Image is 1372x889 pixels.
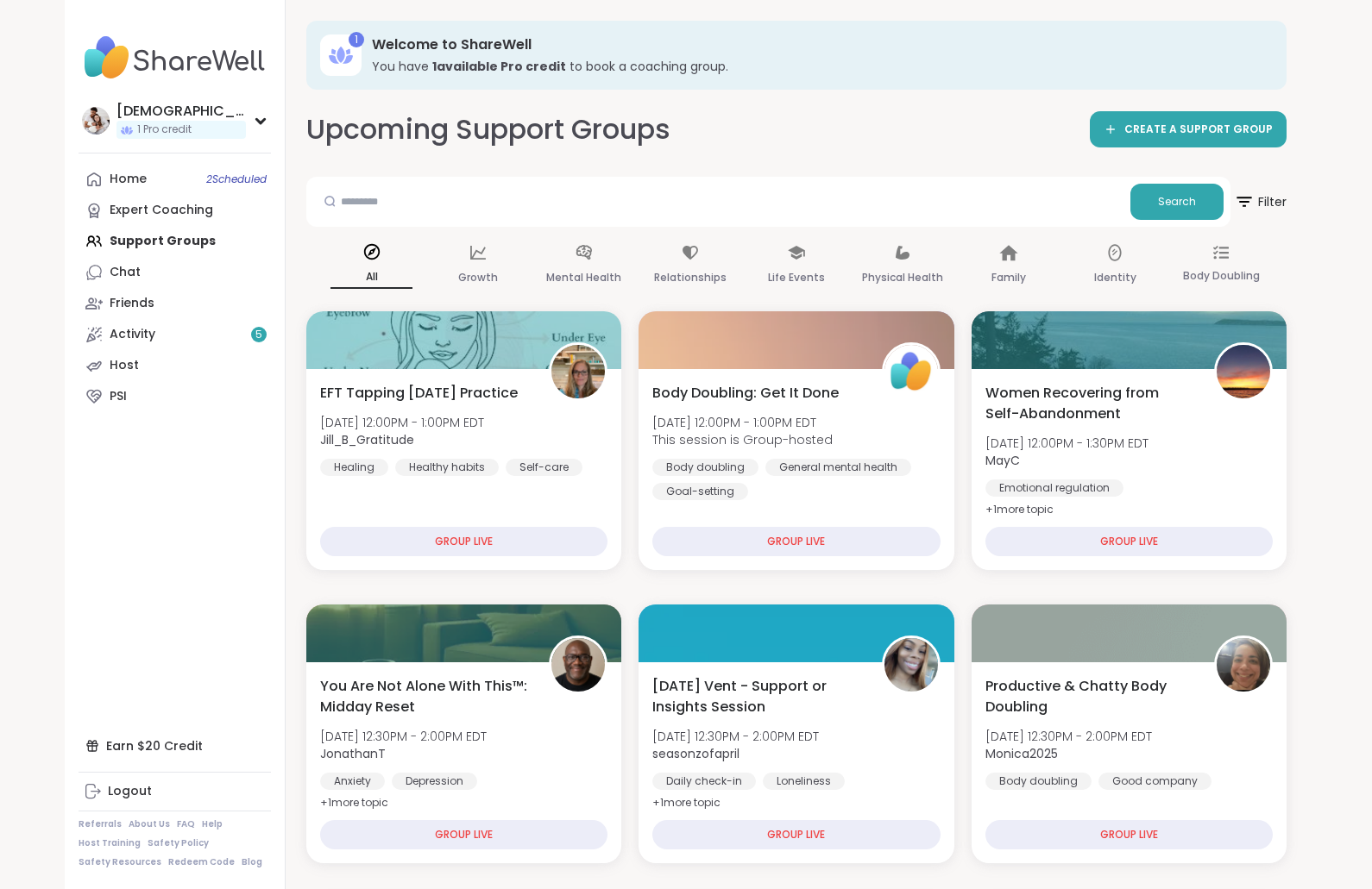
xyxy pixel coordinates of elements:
b: JonathanT [320,745,386,762]
div: Healthy habits [395,459,499,476]
span: Productive & Chatty Body Doubling [985,676,1195,717]
div: GROUP LIVE [652,820,940,849]
p: Body Doubling [1183,266,1260,286]
b: 1 available Pro credit [432,58,566,75]
a: Redeem Code [168,856,235,868]
div: General mental health [765,459,911,476]
a: Home2Scheduled [79,164,271,195]
div: Self-care [506,459,582,476]
span: [DATE] 12:30PM - 2:00PM EDT [652,728,819,745]
span: [DATE] 12:00PM - 1:00PM EDT [652,414,833,431]
img: Monica2025 [1217,638,1270,692]
span: 5 [255,328,262,342]
span: [DATE] 12:30PM - 2:00PM EDT [320,728,487,745]
img: ShareWell [884,345,938,398]
span: Body Doubling: Get It Done [652,383,839,404]
button: Filter [1234,177,1287,227]
div: Goal-setting [652,483,748,500]
span: [DATE] Vent - Support or Insights Session [652,676,862,717]
img: MayC [1217,345,1270,398]
div: GROUP LIVE [985,820,1273,849]
div: Home [110,171,147,188]
div: [DEMOGRAPHIC_DATA] [116,102,246,121]
a: Blog [242,856,262,868]
div: PSI [110,388,127,405]
span: EFT Tapping [DATE] Practice [320,383,518,404]
div: Expert Coaching [110,202,213,219]
b: Monica2025 [985,745,1058,762]
img: Jill_B_Gratitude [551,345,605,398]
a: Help [202,818,223,830]
div: GROUP LIVE [985,527,1273,556]
div: Depression [392,773,477,790]
a: Safety Resources [79,856,161,868]
a: PSI [79,381,271,412]
div: Earn $20 Credit [79,730,271,761]
img: DestinyDavis [82,107,110,135]
div: Body doubling [985,773,1092,790]
div: GROUP LIVE [320,527,607,556]
div: Host [110,357,139,374]
div: Friends [110,295,154,312]
span: CREATE A SUPPORT GROUP [1124,122,1273,137]
div: Good company [1098,773,1212,790]
p: Relationships [654,267,727,288]
div: GROUP LIVE [652,527,940,556]
a: Friends [79,288,271,319]
b: MayC [985,452,1020,469]
a: Activity5 [79,319,271,350]
a: About Us [129,818,170,830]
span: [DATE] 12:00PM - 1:00PM EDT [320,414,484,431]
div: Logout [108,783,152,800]
a: Referrals [79,818,122,830]
div: Loneliness [763,773,845,790]
div: Body doubling [652,459,758,476]
p: Growth [458,267,498,288]
img: seasonzofapril [884,638,938,692]
div: Healing [320,459,388,476]
p: Mental Health [546,267,621,288]
h3: You have to book a coaching group. [372,58,1262,75]
span: 2 Scheduled [206,172,267,186]
span: Search [1158,194,1196,210]
div: Daily check-in [652,773,756,790]
p: Identity [1094,267,1136,288]
a: Host Training [79,837,141,849]
b: seasonzofapril [652,745,739,762]
span: This session is Group-hosted [652,431,833,448]
button: Search [1130,184,1224,220]
span: [DATE] 12:30PM - 2:00PM EDT [985,728,1152,745]
span: Filter [1234,181,1287,222]
h3: Welcome to ShareWell [372,35,1262,54]
p: All [330,266,412,289]
b: Jill_B_Gratitude [320,431,414,448]
div: Emotional regulation [985,479,1123,497]
div: Chat [110,264,141,281]
div: Anxiety [320,773,385,790]
span: [DATE] 12:00PM - 1:30PM EDT [985,435,1149,452]
img: JonathanT [551,638,605,692]
a: Host [79,350,271,381]
a: Expert Coaching [79,195,271,226]
div: GROUP LIVE [320,820,607,849]
span: You Are Not Alone With This™: Midday Reset [320,676,530,717]
h2: Upcoming Support Groups [306,110,670,149]
a: FAQ [177,818,195,830]
p: Family [991,267,1026,288]
a: Logout [79,776,271,807]
p: Life Events [768,267,825,288]
div: 1 [349,32,364,47]
p: Physical Health [862,267,943,288]
a: Safety Policy [148,837,209,849]
a: CREATE A SUPPORT GROUP [1090,111,1287,147]
span: Women Recovering from Self-Abandonment [985,383,1195,424]
div: Activity [110,326,155,343]
span: 1 Pro credit [137,122,192,137]
img: ShareWell Nav Logo [79,28,271,88]
a: Chat [79,257,271,288]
